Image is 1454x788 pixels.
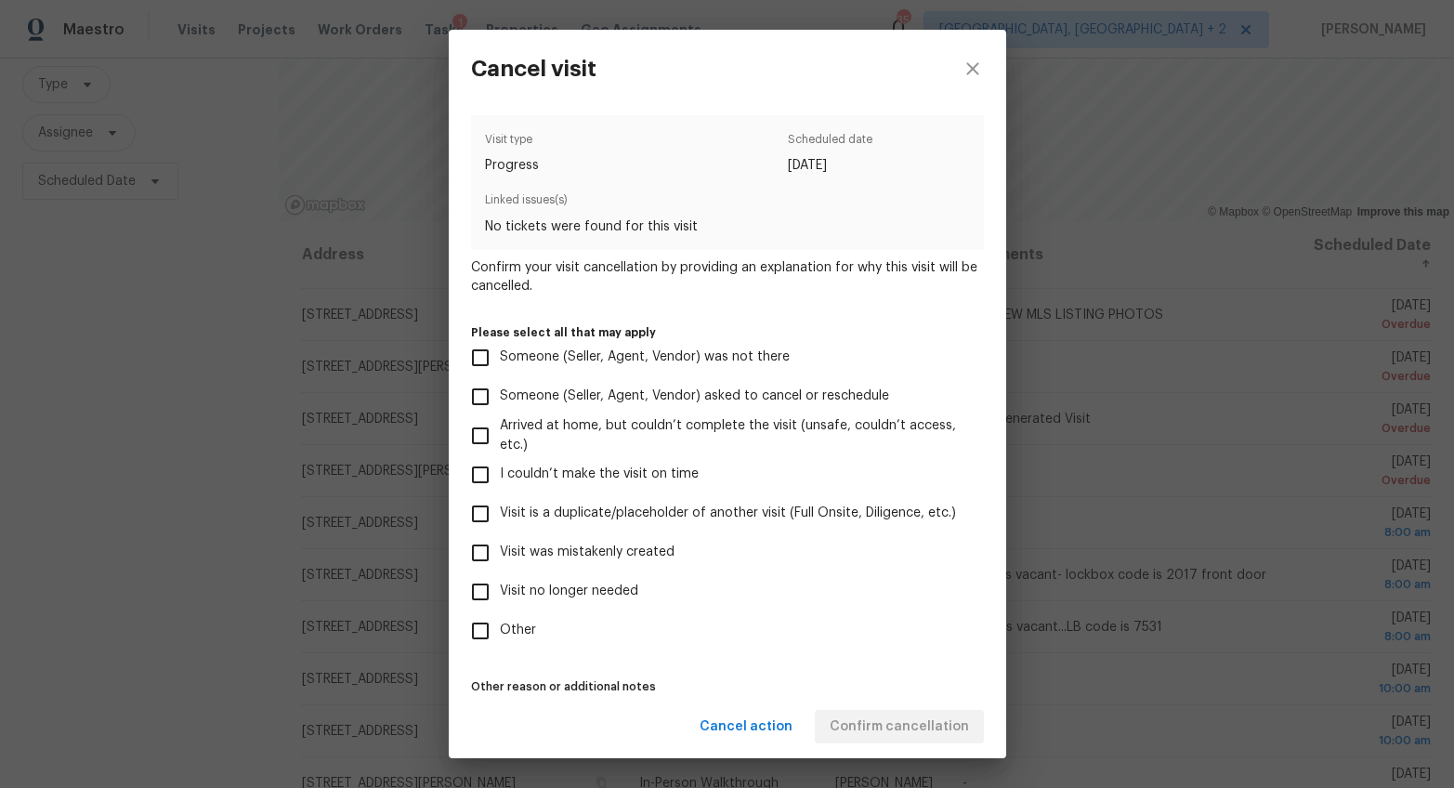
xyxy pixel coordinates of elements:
[788,156,872,175] span: [DATE]
[500,348,790,367] span: Someone (Seller, Agent, Vendor) was not there
[485,190,969,217] span: Linked issues(s)
[500,465,699,484] span: I couldn’t make the visit on time
[471,56,596,82] h3: Cancel visit
[471,327,984,338] label: Please select all that may apply
[485,156,539,175] span: Progress
[939,30,1006,108] button: close
[500,504,956,523] span: Visit is a duplicate/placeholder of another visit (Full Onsite, Diligence, etc.)
[788,130,872,156] span: Scheduled date
[485,217,969,236] span: No tickets were found for this visit
[500,582,638,601] span: Visit no longer needed
[485,130,539,156] span: Visit type
[500,543,675,562] span: Visit was mistakenly created
[692,710,800,744] button: Cancel action
[471,681,984,692] label: Other reason or additional notes
[471,258,984,295] span: Confirm your visit cancellation by providing an explanation for why this visit will be cancelled.
[700,716,792,739] span: Cancel action
[500,621,536,640] span: Other
[500,416,969,455] span: Arrived at home, but couldn’t complete the visit (unsafe, couldn’t access, etc.)
[500,387,889,406] span: Someone (Seller, Agent, Vendor) asked to cancel or reschedule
